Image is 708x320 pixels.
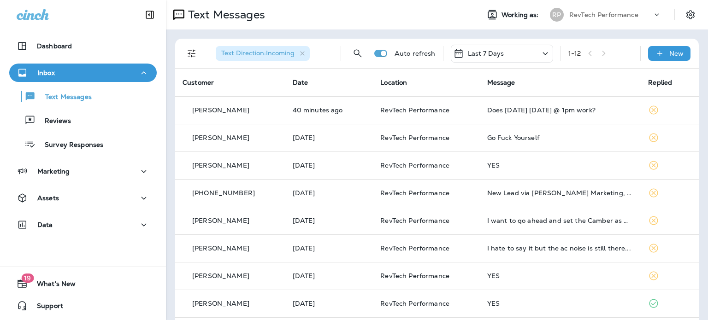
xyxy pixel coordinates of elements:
p: [PERSON_NAME] [192,300,249,307]
button: Collapse Sidebar [137,6,163,24]
span: 19 [21,273,34,283]
p: Marketing [37,168,70,175]
span: What's New [28,280,76,291]
span: Location [380,78,407,87]
span: [PHONE_NUMBER] [192,189,255,197]
p: Auto refresh [395,50,436,57]
p: Text Messages [184,8,265,22]
p: Survey Responses [35,141,103,150]
button: Data [9,215,157,234]
p: Aug 10, 2025 12:41 PM [293,134,366,141]
p: [PERSON_NAME] [192,272,249,279]
p: Data [37,221,53,228]
div: YES [487,272,634,279]
p: Aug 11, 2025 12:38 PM [293,106,366,114]
span: Text Direction : Incoming [221,49,295,57]
p: RevTech Performance [569,11,638,18]
p: Aug 7, 2025 03:47 PM [293,217,366,224]
span: RevTech Performance [380,272,449,280]
span: Customer [183,78,214,87]
button: Survey Responses [9,134,157,154]
p: Reviews [35,117,71,126]
div: YES [487,162,634,169]
button: Reviews [9,111,157,130]
button: Filters [183,44,201,63]
p: Aug 6, 2025 11:07 AM [293,300,366,307]
span: Working as: [501,11,541,19]
p: [PERSON_NAME] [192,162,249,169]
p: Aug 7, 2025 11:29 AM [293,272,366,279]
p: Aug 10, 2025 11:22 AM [293,162,366,169]
div: Text Direction:Incoming [216,46,310,61]
div: RP [550,8,564,22]
span: RevTech Performance [380,244,449,252]
p: Text Messages [36,93,92,102]
button: Settings [682,6,699,23]
p: Aug 7, 2025 03:35 PM [293,244,366,252]
button: Text Messages [9,87,157,106]
p: Last 7 Days [468,50,504,57]
div: I hate to say it but the ac noise is still there... [487,244,634,252]
button: 19What's New [9,274,157,293]
p: New [669,50,684,57]
p: [PERSON_NAME] [192,217,249,224]
p: Inbox [37,69,55,76]
button: Inbox [9,64,157,82]
div: I want to go ahead and set the Camber as well, while it is on the rack. -1.5 both sides [487,217,634,224]
span: RevTech Performance [380,106,449,114]
span: RevTech Performance [380,216,449,225]
button: Support [9,297,157,315]
p: Aug 9, 2025 05:38 PM [293,189,366,197]
p: Assets [37,194,59,202]
span: RevTech Performance [380,299,449,308]
div: New Lead via Merrick Marketing, Customer Name: Q V., Contact info: 7038985193, Job Info: How much... [487,189,634,197]
p: [PERSON_NAME] [192,244,249,252]
div: 1 - 12 [568,50,581,57]
button: Marketing [9,162,157,180]
span: RevTech Performance [380,189,449,197]
div: Does Aug 13 Wednesday @ 1pm work? [487,106,634,114]
span: Support [28,302,63,313]
span: RevTech Performance [380,161,449,169]
span: Replied [648,78,672,87]
button: Dashboard [9,37,157,55]
p: [PERSON_NAME] [192,134,249,141]
span: RevTech Performance [380,134,449,142]
button: Search Messages [348,44,367,63]
span: Message [487,78,515,87]
div: Go Fuck Yourself [487,134,634,141]
button: Assets [9,189,157,207]
div: YES [487,300,634,307]
span: Date [293,78,308,87]
p: [PERSON_NAME] [192,106,249,114]
p: Dashboard [37,42,72,50]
